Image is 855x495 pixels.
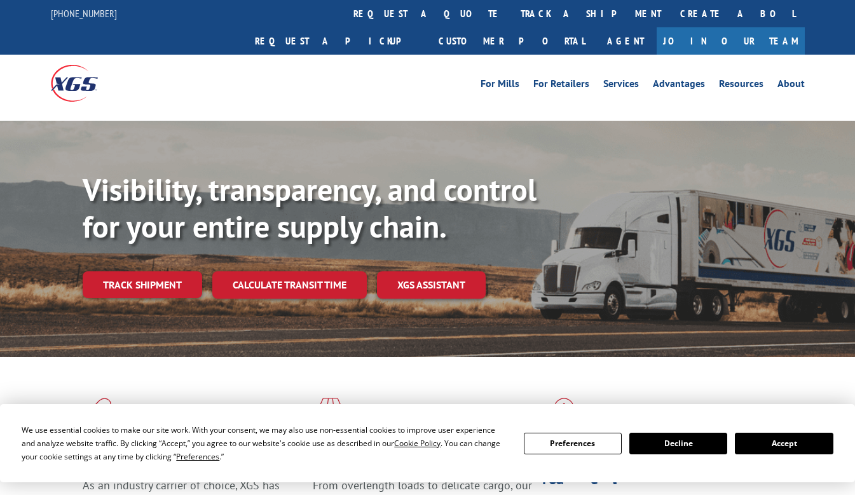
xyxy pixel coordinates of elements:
[245,27,429,55] a: Request a pickup
[603,79,639,93] a: Services
[212,271,367,299] a: Calculate transit time
[777,79,805,93] a: About
[429,27,594,55] a: Customer Portal
[176,451,219,462] span: Preferences
[533,79,589,93] a: For Retailers
[594,27,657,55] a: Agent
[653,79,705,93] a: Advantages
[542,398,586,431] img: xgs-icon-flagship-distribution-model-red
[524,433,622,454] button: Preferences
[83,170,537,246] b: Visibility, transparency, and control for your entire supply chain.
[481,79,519,93] a: For Mills
[657,27,805,55] a: Join Our Team
[313,398,343,431] img: xgs-icon-focused-on-flooring-red
[22,423,508,463] div: We use essential cookies to make our site work. With your consent, we may also use non-essential ...
[377,271,486,299] a: XGS ASSISTANT
[394,438,441,449] span: Cookie Policy
[83,398,122,431] img: xgs-icon-total-supply-chain-intelligence-red
[83,271,202,298] a: Track shipment
[735,433,833,454] button: Accept
[51,7,117,20] a: [PHONE_NUMBER]
[629,433,727,454] button: Decline
[719,79,763,93] a: Resources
